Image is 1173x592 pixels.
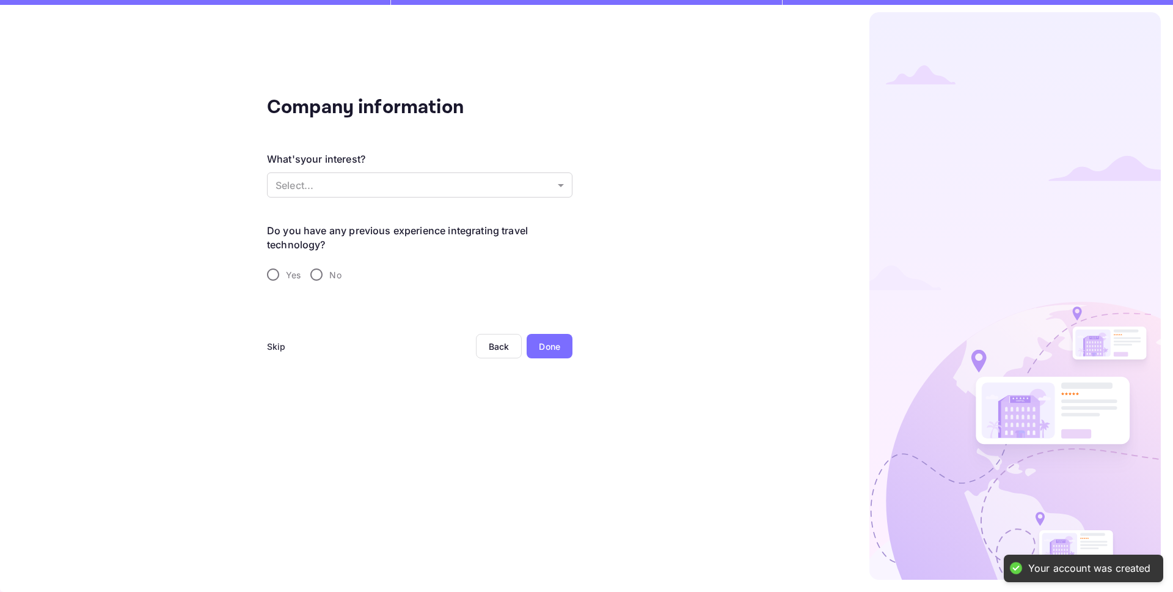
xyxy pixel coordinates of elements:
[267,152,365,166] div: What's your interest?
[267,262,572,287] div: travel-experience
[329,268,341,281] span: No
[286,268,301,281] span: Yes
[1028,562,1151,575] div: Your account was created
[869,12,1161,580] img: logo
[489,341,510,352] div: Back
[267,340,286,353] div: Skip
[539,340,560,353] div: Done
[267,93,511,122] div: Company information
[276,178,553,193] p: Select...
[267,172,572,198] div: Without label
[267,224,572,252] legend: Do you have any previous experience integrating travel technology?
